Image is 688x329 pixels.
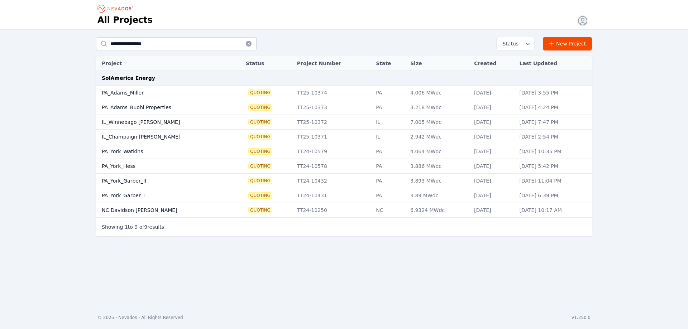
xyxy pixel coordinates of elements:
[372,56,407,71] th: State
[96,100,592,115] tr: PA_Adams_Buohl PropertiesQuotingTT25-10373PA3.218 MWdc[DATE][DATE] 4:24 PM
[96,86,592,100] tr: PA_Adams_MillerQuotingTT25-10374PA4.006 MWdc[DATE][DATE] 3:55 PM
[470,188,516,203] td: [DATE]
[293,174,373,188] td: TT24-10432
[543,37,592,50] a: New Project
[372,100,407,115] td: PA
[96,130,592,144] tr: IL_Champaign [PERSON_NAME]QuotingTT25-10371IL2.942 MWdc[DATE][DATE] 2:54 PM
[293,56,373,71] th: Project Number
[407,203,470,218] td: 6.9324 MWdc
[96,86,231,100] td: PA_Adams_Miller
[249,119,272,125] span: Quoting
[96,188,231,203] td: PA_York_Garber_I
[249,90,272,96] span: Quoting
[470,86,516,100] td: [DATE]
[249,207,272,213] span: Quoting
[516,188,592,203] td: [DATE] 6:39 PM
[516,174,592,188] td: [DATE] 11:04 PM
[293,203,373,218] td: TT24-10250
[497,37,534,50] button: Status
[96,115,592,130] tr: IL_Winnebago [PERSON_NAME]QuotingTT25-10372IL7.005 MWdc[DATE][DATE] 7:47 PM
[407,159,470,174] td: 3.886 MWdc
[516,130,592,144] td: [DATE] 2:54 PM
[407,144,470,159] td: 4.064 MWdc
[407,174,470,188] td: 3.893 MWdc
[372,159,407,174] td: PA
[97,3,135,14] nav: Breadcrumb
[372,188,407,203] td: PA
[372,115,407,130] td: IL
[293,100,373,115] td: TT25-10373
[516,115,592,130] td: [DATE] 7:47 PM
[516,144,592,159] td: [DATE] 10:35 PM
[372,86,407,100] td: PA
[407,115,470,130] td: 7.005 MWdc
[242,56,293,71] th: Status
[516,86,592,100] td: [DATE] 3:55 PM
[407,56,470,71] th: Size
[96,115,231,130] td: IL_Winnebago [PERSON_NAME]
[293,86,373,100] td: TT25-10374
[372,144,407,159] td: PA
[97,14,153,26] h1: All Projects
[470,203,516,218] td: [DATE]
[572,315,591,320] div: v1.250.0
[293,144,373,159] td: TT24-10579
[249,105,272,110] span: Quoting
[407,100,470,115] td: 3.218 MWdc
[102,223,164,231] p: Showing to of results
[125,224,128,230] span: 1
[516,56,592,71] th: Last Updated
[96,130,231,144] td: IL_Champaign [PERSON_NAME]
[96,56,231,71] th: Project
[470,100,516,115] td: [DATE]
[249,134,272,140] span: Quoting
[293,130,373,144] td: TT25-10371
[293,188,373,203] td: TT24-10431
[516,100,592,115] td: [DATE] 4:24 PM
[372,203,407,218] td: NC
[134,224,138,230] span: 9
[96,174,231,188] td: PA_York_Garber_II
[249,149,272,154] span: Quoting
[407,130,470,144] td: 2.942 MWdc
[96,71,592,86] td: SolAmerica Energy
[470,115,516,130] td: [DATE]
[470,159,516,174] td: [DATE]
[96,144,231,159] td: PA_York_Watkins
[144,224,147,230] span: 9
[249,163,272,169] span: Quoting
[96,159,231,174] td: PA_York_Hess
[96,159,592,174] tr: PA_York_HessQuotingTT24-10578PA3.886 MWdc[DATE][DATE] 5:42 PM
[470,174,516,188] td: [DATE]
[500,40,519,47] span: Status
[407,188,470,203] td: 3.89 MWdc
[96,203,231,218] td: NC Davidson [PERSON_NAME]
[470,144,516,159] td: [DATE]
[293,115,373,130] td: TT25-10372
[249,178,272,184] span: Quoting
[293,159,373,174] td: TT24-10578
[96,174,592,188] tr: PA_York_Garber_IIQuotingTT24-10432PA3.893 MWdc[DATE][DATE] 11:04 PM
[470,130,516,144] td: [DATE]
[516,159,592,174] td: [DATE] 5:42 PM
[249,193,272,198] span: Quoting
[97,315,183,320] div: © 2025 - Nevados - All Rights Reserved
[96,144,592,159] tr: PA_York_WatkinsQuotingTT24-10579PA4.064 MWdc[DATE][DATE] 10:35 PM
[96,188,592,203] tr: PA_York_Garber_IQuotingTT24-10431PA3.89 MWdc[DATE][DATE] 6:39 PM
[372,130,407,144] td: IL
[372,174,407,188] td: PA
[470,56,516,71] th: Created
[407,86,470,100] td: 4.006 MWdc
[96,203,592,218] tr: NC Davidson [PERSON_NAME]QuotingTT24-10250NC6.9324 MWdc[DATE][DATE] 10:17 AM
[516,203,592,218] td: [DATE] 10:17 AM
[96,100,231,115] td: PA_Adams_Buohl Properties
